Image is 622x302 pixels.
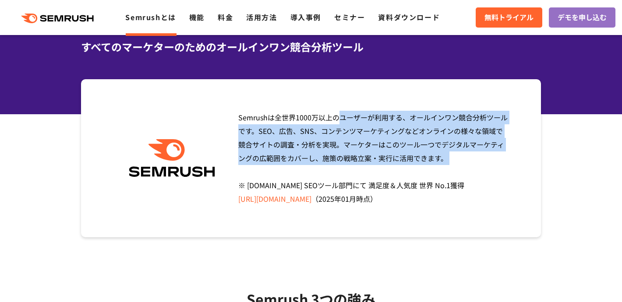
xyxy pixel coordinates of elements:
[334,12,365,22] a: セミナー
[189,12,205,22] a: 機能
[125,12,176,22] a: Semrushとは
[246,12,277,22] a: 活用方法
[476,7,542,28] a: 無料トライアル
[81,39,541,55] div: すべてのマーケターのためのオールインワン競合分析ツール
[558,12,607,23] span: デモを申し込む
[238,112,508,204] span: Semrushは全世界1000万以上のユーザーが利用する、オールインワン競合分析ツールです。SEO、広告、SNS、コンテンツマーケティングなどオンラインの様々な領域で競合サイトの調査・分析を実現...
[378,12,440,22] a: 資料ダウンロード
[238,193,311,204] a: [URL][DOMAIN_NAME]
[290,12,321,22] a: 導入事例
[124,139,219,177] img: Semrush
[549,7,615,28] a: デモを申し込む
[218,12,233,22] a: 料金
[484,12,534,23] span: 無料トライアル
